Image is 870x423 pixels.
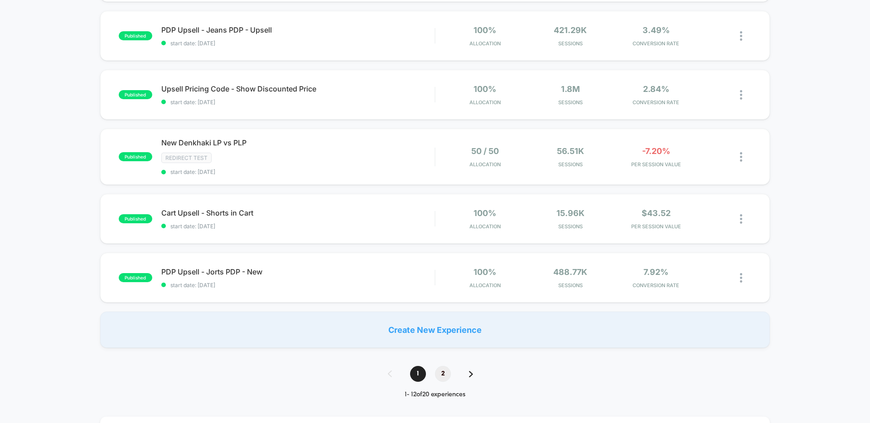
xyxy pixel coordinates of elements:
img: pagination forward [469,371,473,377]
span: Redirect Test [161,153,212,163]
span: start date: [DATE] [161,282,435,288]
span: 2 [435,366,451,382]
span: start date: [DATE] [161,223,435,230]
span: published [119,273,152,282]
span: start date: [DATE] [161,168,435,175]
span: PER SESSION VALUE [615,161,696,168]
span: CONVERSION RATE [615,40,696,47]
span: Allocation [469,99,501,106]
span: start date: [DATE] [161,99,435,106]
span: 50 / 50 [471,146,499,156]
span: Allocation [469,161,501,168]
img: close [740,31,742,41]
span: 7.92% [643,267,668,277]
span: PDP Upsell - Jorts PDP - New [161,267,435,276]
span: 100% [474,267,496,277]
span: Allocation [469,282,501,288]
span: published [119,31,152,40]
img: close [740,152,742,162]
span: 100% [474,25,496,35]
img: close [740,214,742,224]
span: 3.49% [643,25,670,35]
span: CONVERSION RATE [615,282,696,288]
span: $43.52 [642,208,671,218]
span: 421.29k [554,25,587,35]
span: CONVERSION RATE [615,99,696,106]
span: Sessions [530,223,611,230]
span: published [119,214,152,223]
span: Cart Upsell - Shorts in Cart [161,208,435,217]
span: Allocation [469,223,501,230]
span: 56.51k [557,146,584,156]
img: close [740,90,742,100]
span: 1 [410,366,426,382]
span: Sessions [530,99,611,106]
span: start date: [DATE] [161,40,435,47]
span: New Denkhaki LP vs PLP [161,138,435,147]
span: Sessions [530,40,611,47]
span: Upsell Pricing Code - Show Discounted Price [161,84,435,93]
span: published [119,152,152,161]
span: Sessions [530,282,611,288]
span: 15.96k [556,208,585,218]
span: 1.8M [561,84,580,94]
span: 2.84% [643,84,669,94]
span: Allocation [469,40,501,47]
span: 100% [474,84,496,94]
span: 488.77k [553,267,587,277]
span: published [119,90,152,99]
span: PER SESSION VALUE [615,223,696,230]
span: Sessions [530,161,611,168]
div: Create New Experience [100,312,770,348]
div: 1 - 12 of 20 experiences [379,391,491,399]
span: -7.20% [642,146,670,156]
span: 100% [474,208,496,218]
img: close [740,273,742,283]
span: PDP Upsell - Jeans PDP - Upsell [161,25,435,34]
